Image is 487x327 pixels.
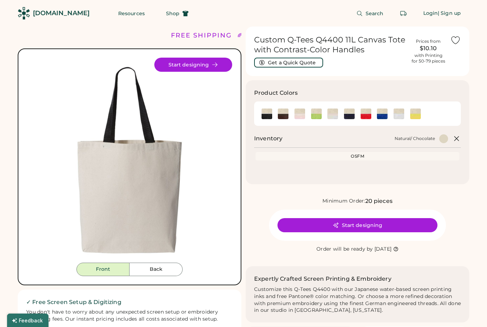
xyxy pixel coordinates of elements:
[416,39,441,44] div: Prices from
[294,109,305,119] img: Natural/ Light Pink Swatch Image
[262,109,272,119] div: Natural/ Black
[254,134,282,143] h2: Inventory
[344,109,355,119] div: Natural/ Navy
[278,109,288,119] div: Natural/ Chocolate
[327,109,338,119] div: Natural/ Natural
[262,109,272,119] img: Natural/ Black Swatch Image
[254,89,298,97] h3: Product Colors
[311,109,322,119] div: Natural/ Lime
[394,109,404,119] img: Natural/ White Swatch Image
[27,58,232,263] div: Q4400 Style Image
[254,286,461,314] div: Customize this Q-Tees Q4400 with our Japanese water-based screen printing inks and free Pantone® ...
[327,109,338,119] img: Natural/ Natural Swatch Image
[365,197,393,205] div: 20 pieces
[348,6,392,21] button: Search
[361,109,371,119] img: Natural/ Red Swatch Image
[311,109,322,119] img: Natural/ Lime Swatch Image
[322,198,365,205] div: Minimum Order:
[438,10,461,17] div: | Sign up
[316,246,373,253] div: Order will be ready by
[154,58,232,72] button: Start designing
[374,246,392,253] div: [DATE]
[157,6,197,21] button: Shop
[130,263,183,276] button: Back
[361,109,371,119] div: Natural/ Red
[411,44,446,53] div: $10.10
[27,58,232,263] img: Q4400 - Natural/ Chocolate Front Image
[110,6,153,21] button: Resources
[410,109,421,119] div: Natural/ Yellow
[76,263,130,276] button: Front
[394,109,404,119] div: Natural/ White
[254,35,406,55] h1: Custom Q-Tees Q4400 11L Canvas Tote with Contrast-Color Handles
[410,109,421,119] img: Natural/ Yellow Swatch Image
[344,109,355,119] img: Natural/ Navy Swatch Image
[396,6,411,21] button: Retrieve an order
[33,9,90,18] div: [DOMAIN_NAME]
[18,7,30,19] img: Rendered Logo - Screens
[377,109,388,119] img: Natural/ Royal Swatch Image
[254,275,391,283] h2: Expertly Crafted Screen Printing & Embroidery
[412,53,445,64] div: with Printing for 50-79 pieces
[166,11,179,16] span: Shop
[278,109,288,119] img: Natural/ Chocolate Swatch Image
[26,298,233,306] h2: ✓ Free Screen Setup & Digitizing
[395,136,435,141] div: Natural/ Chocolate
[26,309,233,323] div: You don't have to worry about any unexpected screen setup or embroidery digitizing fees. Our inst...
[277,218,437,232] button: Start designing
[254,58,323,68] button: Get a Quick Quote
[171,31,232,40] div: FREE SHIPPING
[377,109,388,119] div: Natural/ Royal
[294,109,305,119] div: Natural/ Light Pink
[257,153,458,159] div: OSFM
[423,10,438,17] div: Login
[366,11,384,16] span: Search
